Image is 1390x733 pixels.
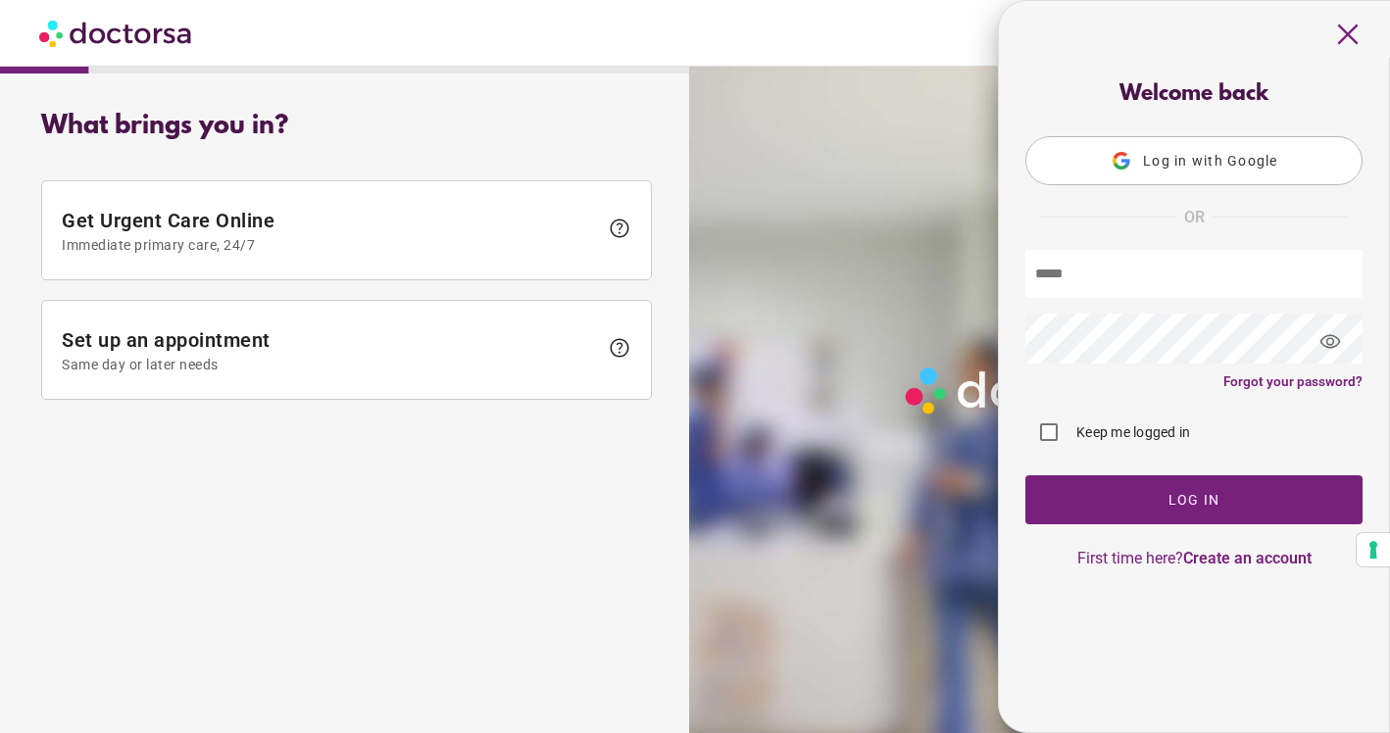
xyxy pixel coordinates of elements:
[1025,475,1363,524] button: Log In
[1072,422,1190,442] label: Keep me logged in
[62,328,598,372] span: Set up an appointment
[1025,549,1363,567] p: First time here?
[898,360,1176,421] img: Logo-Doctorsa-trans-White-partial-flat.png
[608,336,631,360] span: help
[62,237,598,253] span: Immediate primary care, 24/7
[62,357,598,372] span: Same day or later needs
[1025,136,1363,185] button: Log in with Google
[1357,533,1390,566] button: Your consent preferences for tracking technologies
[1304,316,1357,368] span: visibility
[39,11,194,55] img: Doctorsa.com
[1143,153,1278,169] span: Log in with Google
[1184,205,1205,230] span: OR
[1025,82,1363,107] div: Welcome back
[62,209,598,253] span: Get Urgent Care Online
[1183,549,1312,567] a: Create an account
[1223,373,1363,389] a: Forgot your password?
[1168,492,1220,508] span: Log In
[608,217,631,240] span: help
[1329,16,1366,53] span: close
[41,112,652,141] div: What brings you in?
